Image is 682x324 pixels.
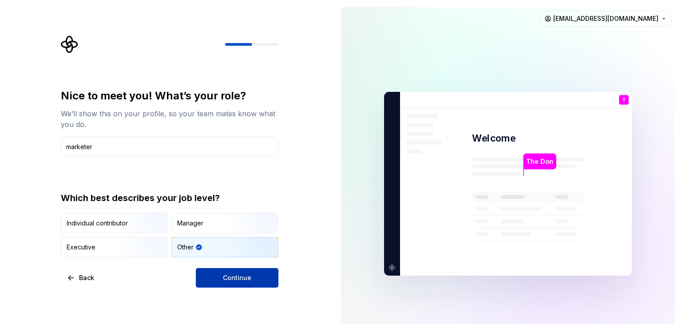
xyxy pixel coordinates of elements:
[553,14,658,23] span: [EMAIL_ADDRESS][DOMAIN_NAME]
[61,137,278,156] input: Job title
[196,268,278,288] button: Continue
[67,243,95,252] div: Executive
[61,268,102,288] button: Back
[177,243,194,252] div: Other
[540,11,671,27] button: [EMAIL_ADDRESS][DOMAIN_NAME]
[61,108,278,130] div: We’ll show this on your profile, so your team mates know what you do.
[177,219,203,228] div: Manager
[67,219,128,228] div: Individual contributor
[61,36,79,53] svg: Supernova Logo
[526,157,553,166] p: The Don
[61,89,278,103] div: Nice to meet you! What’s your role?
[61,192,278,204] div: Which best describes your job level?
[223,273,251,282] span: Continue
[472,132,515,145] p: Welcome
[622,98,626,103] p: T
[79,273,94,282] span: Back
